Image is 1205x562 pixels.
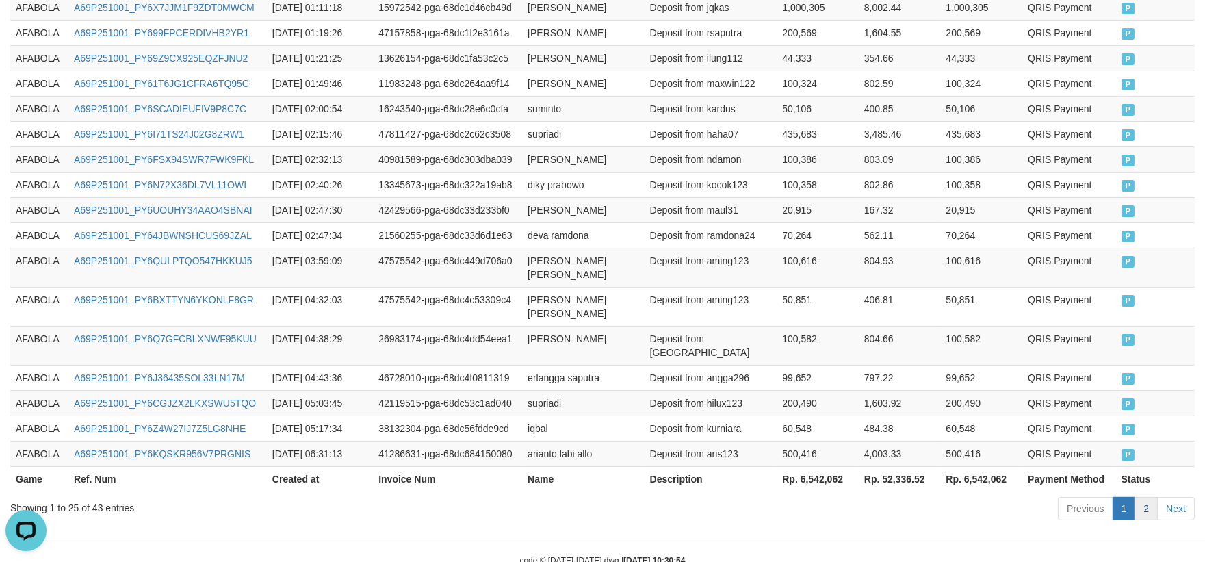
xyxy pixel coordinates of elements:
[777,390,859,416] td: 200,490
[645,172,777,197] td: Deposit from kocok123
[373,96,522,121] td: 16243540-pga-68dc28e6c0cfa
[1058,497,1113,520] a: Previous
[940,441,1022,466] td: 500,416
[267,121,373,146] td: [DATE] 02:15:46
[940,416,1022,441] td: 60,548
[267,390,373,416] td: [DATE] 05:03:45
[74,103,246,114] a: A69P251001_PY6SCADIEUFIV9P8C7C
[373,287,522,326] td: 47575542-pga-68dc4c53309c4
[10,146,68,172] td: AFABOLA
[645,441,777,466] td: Deposit from aris123
[645,96,777,121] td: Deposit from kardus
[1122,231,1135,242] span: PAID
[522,287,645,326] td: [PERSON_NAME] [PERSON_NAME]
[74,27,249,38] a: A69P251001_PY699FPCERDIVHB2YR1
[777,172,859,197] td: 100,358
[859,121,941,146] td: 3,485.46
[859,248,941,287] td: 804.93
[777,45,859,71] td: 44,333
[940,222,1022,248] td: 70,264
[74,205,252,216] a: A69P251001_PY6UOUHY34AAO4SBNAI
[1022,248,1115,287] td: QRIS Payment
[10,416,68,441] td: AFABOLA
[1122,180,1135,192] span: PAID
[522,146,645,172] td: [PERSON_NAME]
[522,45,645,71] td: [PERSON_NAME]
[267,365,373,390] td: [DATE] 04:43:36
[777,197,859,222] td: 20,915
[10,326,68,365] td: AFABOLA
[74,398,256,409] a: A69P251001_PY6CGJZX2LKXSWU5TQO
[74,333,257,344] a: A69P251001_PY6Q7GFCBLXNWF95KUU
[10,287,68,326] td: AFABOLA
[1122,398,1135,410] span: PAID
[74,230,252,241] a: A69P251001_PY64JBWNSHCUS69JZAL
[267,287,373,326] td: [DATE] 04:32:03
[10,365,68,390] td: AFABOLA
[1022,287,1115,326] td: QRIS Payment
[10,390,68,416] td: AFABOLA
[522,71,645,96] td: [PERSON_NAME]
[1122,334,1135,346] span: PAID
[522,326,645,365] td: [PERSON_NAME]
[859,222,941,248] td: 562.11
[940,466,1022,491] th: Rp. 6,542,062
[373,248,522,287] td: 47575542-pga-68dc449d706a0
[74,179,246,190] a: A69P251001_PY6N72X36DL7VL11OWI
[645,20,777,45] td: Deposit from rsaputra
[940,248,1022,287] td: 100,616
[373,441,522,466] td: 41286631-pga-68dc684150080
[1022,146,1115,172] td: QRIS Payment
[522,466,645,491] th: Name
[1122,256,1135,268] span: PAID
[74,255,252,266] a: A69P251001_PY6QULPTQO547HKKUJ5
[940,326,1022,365] td: 100,582
[10,222,68,248] td: AFABOLA
[1122,129,1135,141] span: PAID
[645,287,777,326] td: Deposit from aming123
[940,172,1022,197] td: 100,358
[859,45,941,71] td: 354.66
[522,96,645,121] td: suminto
[373,20,522,45] td: 47157858-pga-68dc1f2e3161a
[1135,497,1158,520] a: 2
[645,390,777,416] td: Deposit from hilux123
[373,121,522,146] td: 47811427-pga-68dc2c62c3508
[859,197,941,222] td: 167.32
[373,146,522,172] td: 40981589-pga-68dc303dba039
[777,365,859,390] td: 99,652
[267,466,373,491] th: Created at
[859,172,941,197] td: 802.86
[940,71,1022,96] td: 100,324
[267,197,373,222] td: [DATE] 02:47:30
[645,45,777,71] td: Deposit from ilung112
[777,466,859,491] th: Rp. 6,542,062
[74,294,254,305] a: A69P251001_PY6BXTTYN6YKONLF8GR
[373,45,522,71] td: 13626154-pga-68dc1fa53c2c5
[1022,222,1115,248] td: QRIS Payment
[777,146,859,172] td: 100,386
[373,390,522,416] td: 42119515-pga-68dc53c1ad040
[1122,104,1135,116] span: PAID
[777,441,859,466] td: 500,416
[645,326,777,365] td: Deposit from [GEOGRAPHIC_DATA]
[10,466,68,491] th: Game
[373,326,522,365] td: 26983174-pga-68dc4dd54eea1
[777,248,859,287] td: 100,616
[1022,172,1115,197] td: QRIS Payment
[1022,365,1115,390] td: QRIS Payment
[1122,155,1135,166] span: PAID
[68,466,267,491] th: Ref. Num
[777,121,859,146] td: 435,683
[1122,424,1135,435] span: PAID
[859,326,941,365] td: 804.66
[5,5,47,47] button: Open LiveChat chat widget
[1122,3,1135,14] span: PAID
[10,96,68,121] td: AFABOLA
[940,20,1022,45] td: 200,569
[74,53,248,64] a: A69P251001_PY69Z9CX925EQZFJNU2
[522,365,645,390] td: erlangga saputra
[267,146,373,172] td: [DATE] 02:32:13
[859,146,941,172] td: 803.09
[267,416,373,441] td: [DATE] 05:17:34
